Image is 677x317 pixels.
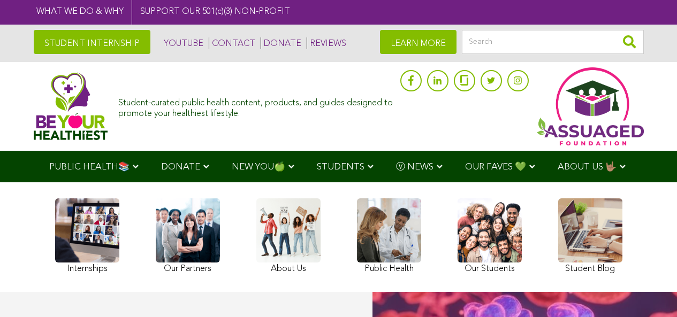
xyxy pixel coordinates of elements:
a: LEARN MORE [380,30,457,54]
div: Navigation Menu [34,151,644,182]
a: YOUTUBE [161,37,203,49]
img: glassdoor [460,75,468,86]
a: CONTACT [209,37,255,49]
a: STUDENT INTERNSHIP [34,30,150,54]
img: Assuaged App [537,67,644,145]
iframe: Chat Widget [623,266,677,317]
a: REVIEWS [307,37,346,49]
span: Ⓥ NEWS [396,163,433,172]
input: Search [462,30,644,54]
span: OUR FAVES 💚 [465,163,526,172]
img: Assuaged [34,72,108,140]
span: DONATE [161,163,200,172]
div: Student-curated public health content, products, and guides designed to promote your healthiest l... [118,93,394,119]
span: NEW YOU🍏 [232,163,285,172]
a: DONATE [261,37,301,49]
span: PUBLIC HEALTH📚 [49,163,130,172]
span: ABOUT US 🤟🏽 [558,163,617,172]
span: STUDENTS [317,163,364,172]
